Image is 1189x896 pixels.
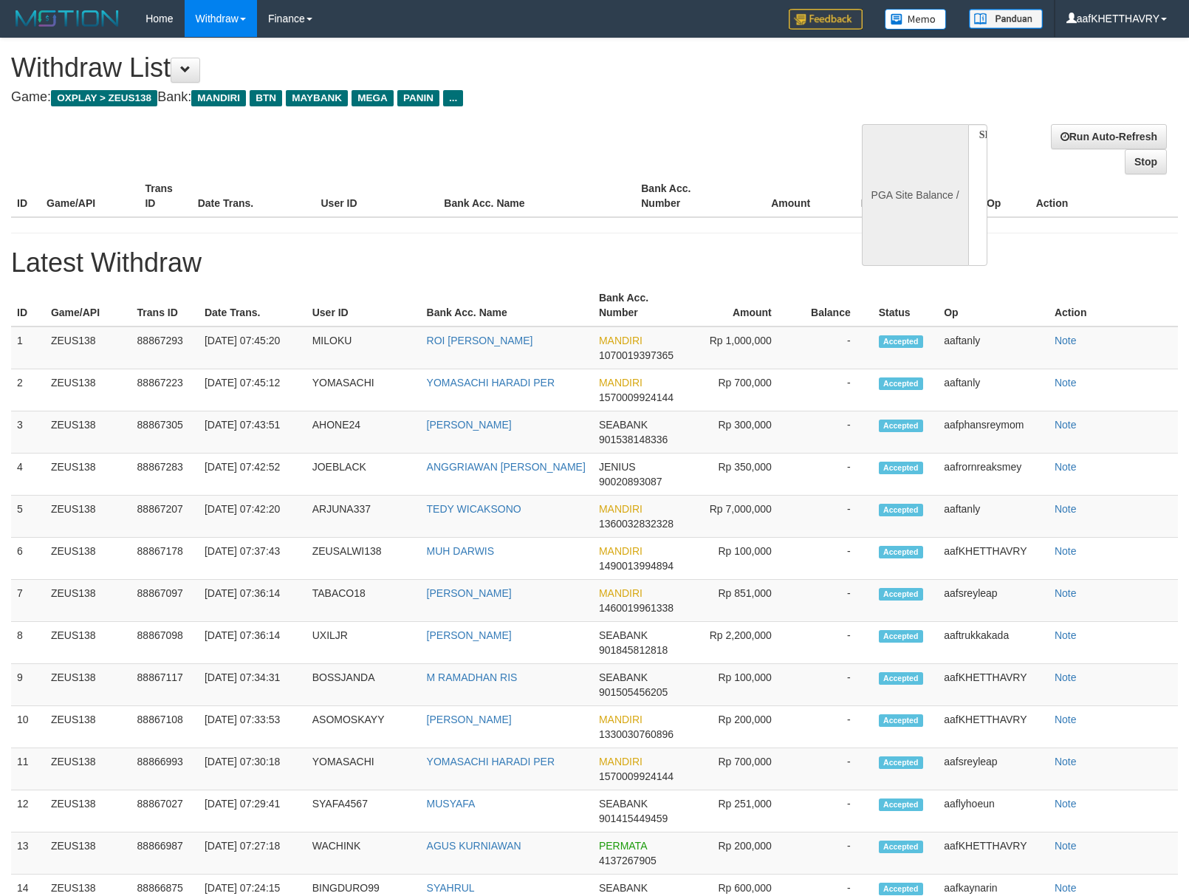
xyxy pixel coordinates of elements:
[599,545,643,557] span: MANDIRI
[794,748,873,790] td: -
[427,419,512,431] a: [PERSON_NAME]
[794,580,873,622] td: -
[694,496,794,538] td: Rp 7,000,000
[938,496,1049,538] td: aaftanly
[11,622,45,664] td: 8
[438,175,635,217] th: Bank Acc. Name
[879,756,923,769] span: Accepted
[1051,124,1167,149] a: Run Auto-Refresh
[306,369,421,411] td: YOMASACHI
[199,664,306,706] td: [DATE] 07:34:31
[199,832,306,875] td: [DATE] 07:27:18
[199,748,306,790] td: [DATE] 07:30:18
[191,90,246,106] span: MANDIRI
[199,538,306,580] td: [DATE] 07:37:43
[599,644,668,656] span: 901845812818
[11,832,45,875] td: 13
[427,335,533,346] a: ROI [PERSON_NAME]
[599,419,648,431] span: SEABANK
[599,629,648,641] span: SEABANK
[1055,798,1077,810] a: Note
[885,9,947,30] img: Button%20Memo.svg
[139,175,191,217] th: Trans ID
[694,580,794,622] td: Rp 851,000
[1055,587,1077,599] a: Note
[1055,714,1077,725] a: Note
[352,90,394,106] span: MEGA
[199,496,306,538] td: [DATE] 07:42:20
[794,454,873,496] td: -
[11,411,45,454] td: 3
[879,798,923,811] span: Accepted
[1055,377,1077,389] a: Note
[832,175,922,217] th: Balance
[250,90,282,106] span: BTN
[45,790,131,832] td: ZEUS138
[427,882,475,894] a: SYAHRUL
[41,175,139,217] th: Game/API
[938,454,1049,496] td: aafrornreaksmey
[873,284,938,326] th: Status
[938,706,1049,748] td: aafKHETTHAVRY
[306,622,421,664] td: UXILJR
[938,411,1049,454] td: aafphansreymom
[694,411,794,454] td: Rp 300,000
[599,461,636,473] span: JENIUS
[879,883,923,895] span: Accepted
[45,538,131,580] td: ZEUS138
[938,664,1049,706] td: aafKHETTHAVRY
[694,326,794,369] td: Rp 1,000,000
[45,284,131,326] th: Game/API
[599,587,643,599] span: MANDIRI
[879,504,923,516] span: Accepted
[427,377,555,389] a: YOMASACHI HARADI PER
[11,748,45,790] td: 11
[1055,503,1077,515] a: Note
[192,175,315,217] th: Date Trans.
[794,664,873,706] td: -
[45,454,131,496] td: ZEUS138
[427,503,521,515] a: TEDY WICAKSONO
[879,546,923,558] span: Accepted
[794,622,873,664] td: -
[1055,882,1077,894] a: Note
[1125,149,1167,174] a: Stop
[306,664,421,706] td: BOSSJANDA
[599,518,674,530] span: 1360032832328
[306,832,421,875] td: WACHINK
[306,580,421,622] td: TABACO18
[599,349,674,361] span: 1070019397365
[1055,756,1077,767] a: Note
[599,602,674,614] span: 1460019961338
[11,538,45,580] td: 6
[11,175,41,217] th: ID
[11,580,45,622] td: 7
[11,53,778,83] h1: Withdraw List
[427,840,521,852] a: AGUS KURNIAWAN
[879,377,923,390] span: Accepted
[862,124,968,266] div: PGA Site Balance /
[794,496,873,538] td: -
[1055,419,1077,431] a: Note
[51,90,157,106] span: OXPLAY > ZEUS138
[599,434,668,445] span: 901538148336
[131,538,199,580] td: 88867178
[131,284,199,326] th: Trans ID
[45,664,131,706] td: ZEUS138
[794,369,873,411] td: -
[879,420,923,432] span: Accepted
[306,538,421,580] td: ZEUSALWI138
[11,284,45,326] th: ID
[694,832,794,875] td: Rp 200,000
[694,369,794,411] td: Rp 700,000
[11,454,45,496] td: 4
[599,798,648,810] span: SEABANK
[11,706,45,748] td: 10
[599,882,648,894] span: SEABANK
[789,9,863,30] img: Feedback.jpg
[306,496,421,538] td: ARJUNA337
[599,391,674,403] span: 1570009924144
[443,90,463,106] span: ...
[306,790,421,832] td: SYAFA4567
[131,706,199,748] td: 88867108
